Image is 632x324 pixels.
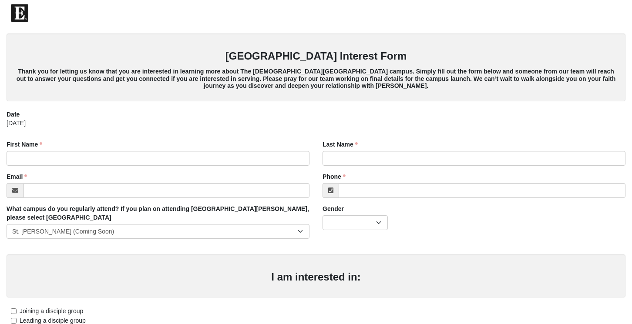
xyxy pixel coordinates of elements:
span: Joining a disciple group [20,307,83,314]
h3: I am interested in: [15,271,617,284]
img: Eleven22 logo [11,4,28,22]
label: First Name [7,140,42,149]
h5: Thank you for letting us know that you are interested in learning more about The [DEMOGRAPHIC_DAT... [15,68,617,90]
label: Gender [323,204,344,213]
label: Email [7,172,27,181]
h3: [GEOGRAPHIC_DATA] Interest Form [15,50,617,63]
span: Leading a disciple group [20,317,86,324]
label: Phone [323,172,346,181]
input: Joining a disciple group [11,308,17,314]
input: Leading a disciple group [11,318,17,324]
label: Date [7,110,20,119]
label: What campus do you regularly attend? If you plan on attending [GEOGRAPHIC_DATA][PERSON_NAME], ple... [7,204,309,222]
div: [DATE] [7,119,625,134]
label: Last Name [323,140,358,149]
span: The [DEMOGRAPHIC_DATA] of Eleven22 [30,9,153,17]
